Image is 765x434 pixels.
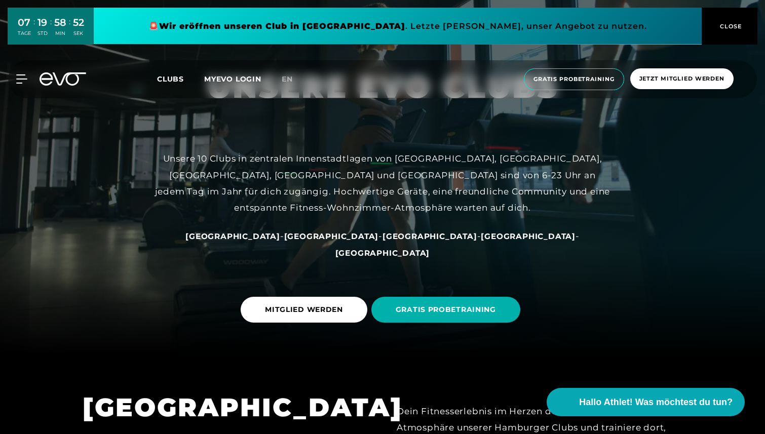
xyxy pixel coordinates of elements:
div: - - - - [155,228,610,261]
div: 52 [73,15,84,30]
a: MITGLIED WERDEN [241,289,371,330]
h1: [GEOGRAPHIC_DATA] [83,391,368,424]
div: : [50,16,52,43]
div: MIN [54,30,66,37]
span: [GEOGRAPHIC_DATA] [481,231,576,241]
span: [GEOGRAPHIC_DATA] [185,231,280,241]
div: TAGE [18,30,31,37]
span: GRATIS PROBETRAINING [396,304,496,315]
div: 07 [18,15,31,30]
span: en [282,74,293,84]
button: Hallo Athlet! Was möchtest du tun? [547,388,745,416]
a: Gratis Probetraining [521,68,627,90]
span: MITGLIED WERDEN [265,304,343,315]
a: en [282,73,305,85]
div: : [69,16,70,43]
a: GRATIS PROBETRAINING [371,289,524,330]
a: [GEOGRAPHIC_DATA] [185,231,280,241]
a: MYEVO LOGIN [204,74,261,84]
span: Hallo Athlet! Was möchtest du tun? [579,396,733,409]
span: CLOSE [717,22,742,31]
a: [GEOGRAPHIC_DATA] [335,248,430,258]
span: [GEOGRAPHIC_DATA] [284,231,379,241]
div: : [33,16,35,43]
a: [GEOGRAPHIC_DATA] [382,231,477,241]
span: Jetzt Mitglied werden [639,74,724,83]
a: Jetzt Mitglied werden [627,68,737,90]
span: Gratis Probetraining [533,75,615,84]
button: CLOSE [702,8,757,45]
a: Clubs [157,74,204,84]
div: 58 [54,15,66,30]
div: 19 [37,15,48,30]
span: [GEOGRAPHIC_DATA] [382,231,477,241]
a: [GEOGRAPHIC_DATA] [481,231,576,241]
a: [GEOGRAPHIC_DATA] [284,231,379,241]
span: Clubs [157,74,184,84]
div: SEK [73,30,84,37]
div: STD [37,30,48,37]
div: Unsere 10 Clubs in zentralen Innenstadtlagen von [GEOGRAPHIC_DATA], [GEOGRAPHIC_DATA], [GEOGRAPHI... [155,150,610,216]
